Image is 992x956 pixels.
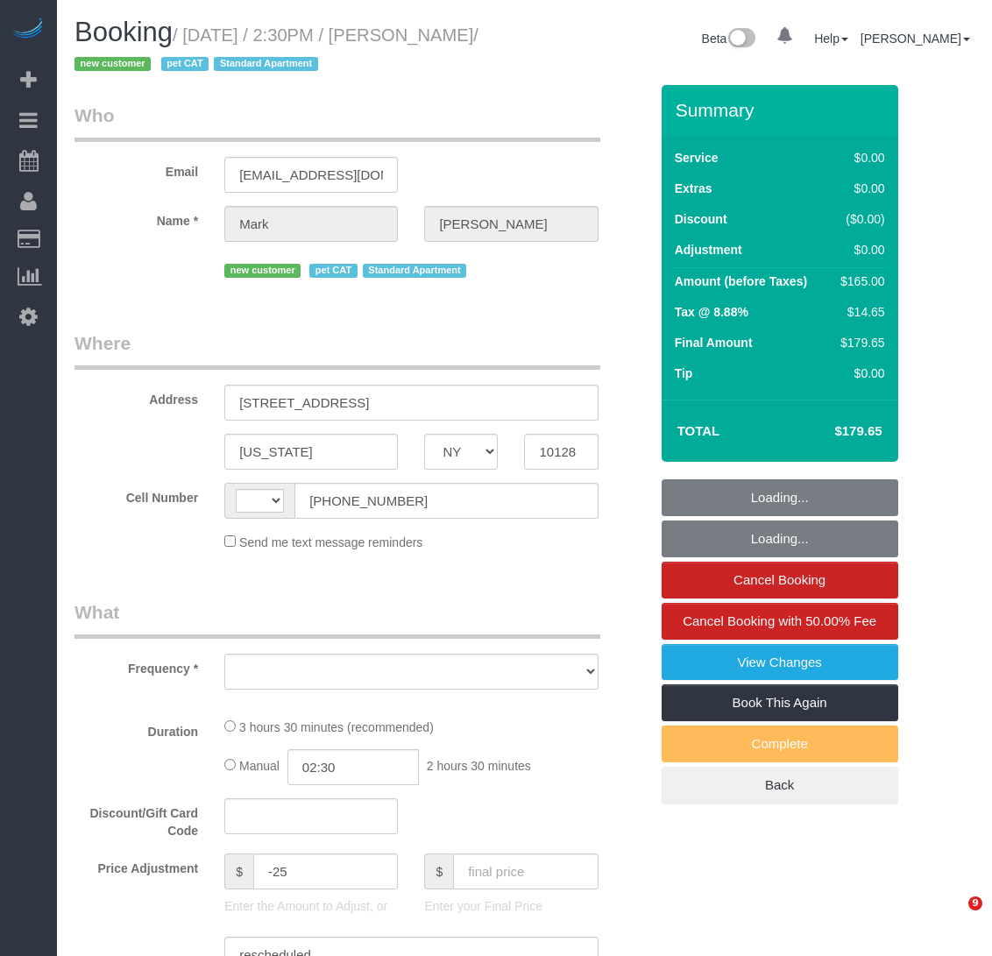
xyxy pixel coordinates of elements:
[239,535,422,549] span: Send me text message reminders
[453,853,598,889] input: final price
[861,32,970,46] a: [PERSON_NAME]
[932,896,974,938] iframe: Intercom live chat
[61,853,211,877] label: Price Adjustment
[675,303,748,321] label: Tax @ 8.88%
[224,897,398,915] p: Enter the Amount to Adjust, or
[662,644,898,681] a: View Changes
[224,264,301,278] span: new customer
[239,720,434,734] span: 3 hours 30 minutes (recommended)
[224,853,253,889] span: $
[294,483,598,519] input: Cell Number
[675,241,742,258] label: Adjustment
[61,654,211,677] label: Frequency *
[662,562,898,598] a: Cancel Booking
[675,210,727,228] label: Discount
[74,599,600,639] legend: What
[833,149,884,166] div: $0.00
[833,210,884,228] div: ($0.00)
[74,25,478,74] small: / [DATE] / 2:30PM / [PERSON_NAME]
[833,241,884,258] div: $0.00
[782,424,882,439] h4: $179.65
[662,767,898,804] a: Back
[224,434,398,470] input: City
[239,759,280,773] span: Manual
[161,57,209,71] span: pet CAT
[61,206,211,230] label: Name *
[833,273,884,290] div: $165.00
[833,303,884,321] div: $14.65
[61,717,211,740] label: Duration
[677,423,720,438] strong: Total
[424,206,598,242] input: Last Name
[74,103,600,142] legend: Who
[675,334,753,351] label: Final Amount
[833,365,884,382] div: $0.00
[683,613,876,628] span: Cancel Booking with 50.00% Fee
[214,57,318,71] span: Standard Apartment
[702,32,756,46] a: Beta
[11,18,46,42] img: Automaid Logo
[224,206,398,242] input: First Name
[675,273,807,290] label: Amount (before Taxes)
[968,896,982,910] span: 9
[676,100,889,120] h3: Summary
[74,17,173,47] span: Booking
[427,759,531,773] span: 2 hours 30 minutes
[814,32,848,46] a: Help
[61,385,211,408] label: Address
[424,853,453,889] span: $
[662,603,898,640] a: Cancel Booking with 50.00% Fee
[662,684,898,721] a: Book This Again
[224,157,398,193] input: Email
[726,28,755,51] img: New interface
[309,264,358,278] span: pet CAT
[363,264,467,278] span: Standard Apartment
[424,897,598,915] p: Enter your Final Price
[675,365,693,382] label: Tip
[74,57,151,71] span: new customer
[833,334,884,351] div: $179.65
[675,149,719,166] label: Service
[675,180,712,197] label: Extras
[833,180,884,197] div: $0.00
[74,25,478,74] span: /
[61,798,211,839] label: Discount/Gift Card Code
[524,434,598,470] input: Zip Code
[61,157,211,181] label: Email
[74,330,600,370] legend: Where
[61,483,211,506] label: Cell Number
